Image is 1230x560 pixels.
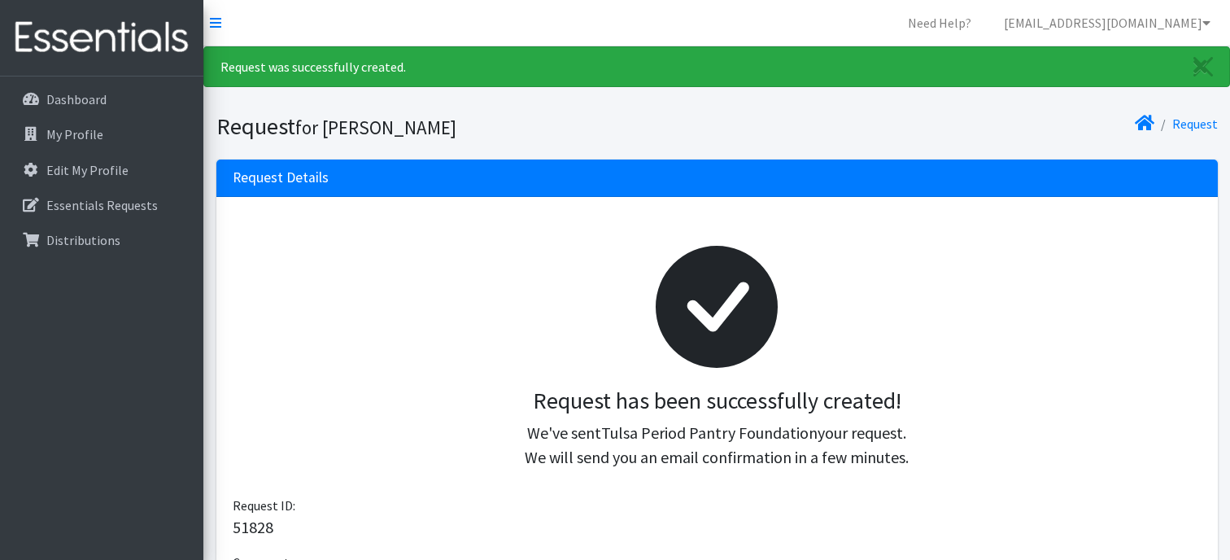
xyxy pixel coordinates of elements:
[46,197,158,213] p: Essentials Requests
[7,118,197,151] a: My Profile
[246,387,1189,415] h3: Request has been successfully created!
[233,515,1202,540] p: 51828
[7,189,197,221] a: Essentials Requests
[203,46,1230,87] div: Request was successfully created.
[46,162,129,178] p: Edit My Profile
[233,497,295,514] span: Request ID:
[246,421,1189,470] p: We've sent your request. We will send you an email confirmation in a few minutes.
[991,7,1223,39] a: [EMAIL_ADDRESS][DOMAIN_NAME]
[7,154,197,186] a: Edit My Profile
[233,169,329,186] h3: Request Details
[46,126,103,142] p: My Profile
[7,224,197,256] a: Distributions
[46,91,107,107] p: Dashboard
[216,112,711,141] h1: Request
[895,7,984,39] a: Need Help?
[7,83,197,116] a: Dashboard
[1172,116,1218,132] a: Request
[601,422,818,443] span: Tulsa Period Pantry Foundation
[295,116,456,139] small: for [PERSON_NAME]
[1177,47,1229,86] a: Close
[7,11,197,65] img: HumanEssentials
[46,232,120,248] p: Distributions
